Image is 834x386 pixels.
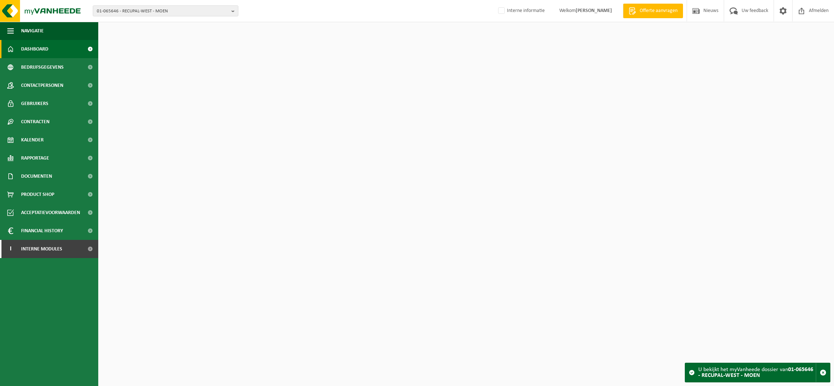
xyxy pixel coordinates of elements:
[698,363,816,382] div: U bekijkt het myVanheede dossier van
[21,131,44,149] span: Kalender
[21,113,49,131] span: Contracten
[21,149,49,167] span: Rapportage
[21,204,80,222] span: Acceptatievoorwaarden
[21,58,64,76] span: Bedrijfsgegevens
[21,222,63,240] span: Financial History
[623,4,683,18] a: Offerte aanvragen
[638,7,679,15] span: Offerte aanvragen
[21,185,54,204] span: Product Shop
[21,76,63,95] span: Contactpersonen
[7,240,14,258] span: I
[21,22,44,40] span: Navigatie
[93,5,238,16] button: 01-065646 - RECUPAL-WEST - MOEN
[497,5,545,16] label: Interne informatie
[21,240,62,258] span: Interne modules
[698,367,813,378] strong: 01-065646 - RECUPAL-WEST - MOEN
[576,8,612,13] strong: [PERSON_NAME]
[21,40,48,58] span: Dashboard
[21,167,52,185] span: Documenten
[21,95,48,113] span: Gebruikers
[97,6,229,17] span: 01-065646 - RECUPAL-WEST - MOEN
